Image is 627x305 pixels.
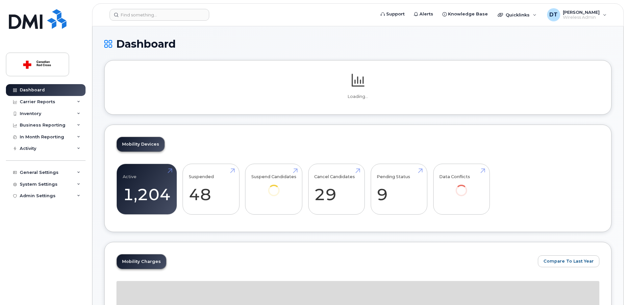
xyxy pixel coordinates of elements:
[251,168,296,205] a: Suspend Candidates
[116,94,599,100] p: Loading...
[104,38,612,50] h1: Dashboard
[377,168,421,211] a: Pending Status 9
[538,255,599,267] button: Compare To Last Year
[314,168,359,211] a: Cancel Candidates 29
[117,254,166,269] a: Mobility Charges
[123,168,171,211] a: Active 1,204
[439,168,484,205] a: Data Conflicts
[543,258,594,264] span: Compare To Last Year
[189,168,233,211] a: Suspended 48
[117,137,164,152] a: Mobility Devices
